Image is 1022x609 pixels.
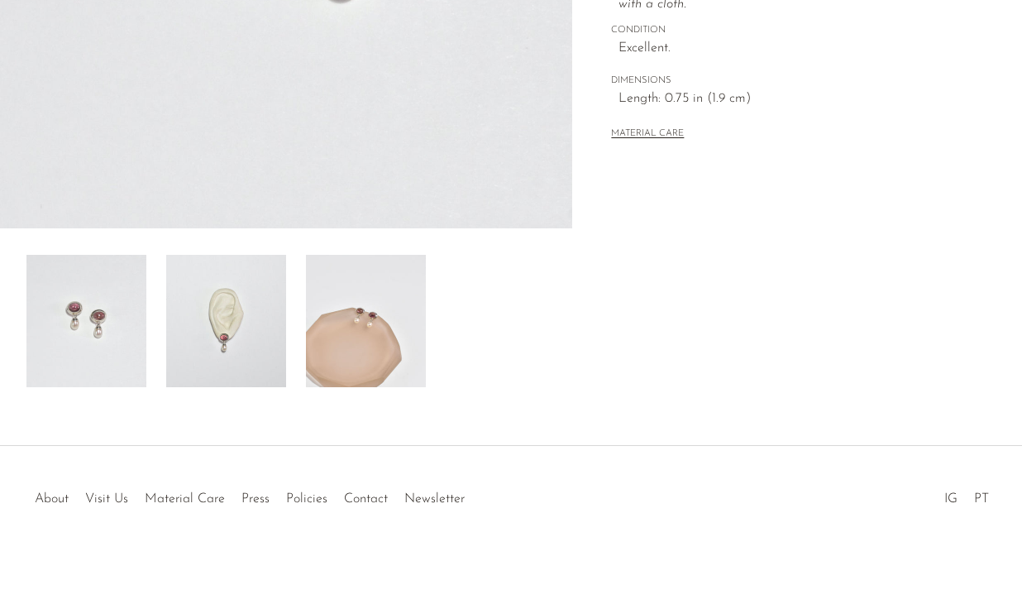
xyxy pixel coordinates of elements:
a: Visit Us [85,492,128,506]
img: Silver Tourmaline Pearl Earrings [26,255,146,387]
span: Length: 0.75 in (1.9 cm) [618,89,983,110]
a: About [35,492,69,506]
ul: Social Medias [936,479,997,511]
img: Silver Tourmaline Pearl Earrings [306,255,426,387]
button: MATERIAL CARE [611,128,684,141]
a: Material Care [145,492,225,506]
span: Excellent. [618,38,983,60]
img: Silver Tourmaline Pearl Earrings [166,255,286,387]
span: DIMENSIONS [611,74,983,89]
a: Contact [344,492,388,506]
ul: Quick links [26,479,473,511]
a: IG [944,492,958,506]
a: PT [974,492,989,506]
a: Policies [286,492,327,506]
a: Press [241,492,270,506]
span: CONDITION [611,23,983,38]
